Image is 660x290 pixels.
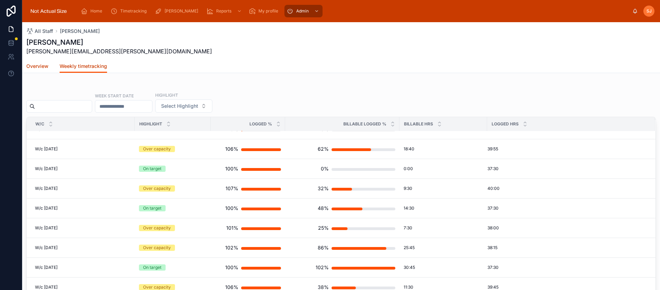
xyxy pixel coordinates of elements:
[296,8,309,14] span: Admin
[143,225,171,231] div: Over capacity
[487,166,499,172] span: 37:30
[404,284,483,290] a: 11:30
[404,265,415,270] span: 30:45
[35,146,58,152] span: W/c [DATE]
[316,261,329,274] div: 102%
[225,142,238,156] div: 106%
[318,201,329,215] div: 48%
[318,142,329,156] div: 62%
[60,63,107,70] span: Weekly timetracking
[487,166,646,172] a: 37:30
[289,182,395,195] a: 32%
[404,284,413,290] span: 11:30
[165,8,198,14] span: [PERSON_NAME]
[35,121,44,127] span: W/c
[487,146,646,152] a: 39:55
[226,182,238,195] div: 107%
[487,245,498,251] span: 38:15
[487,146,498,152] span: 39:55
[289,221,395,235] a: 25%
[404,121,433,127] span: Billable Hrs
[161,103,198,109] span: Select Highlight
[143,185,171,192] div: Over capacity
[215,241,281,255] a: 102%
[404,186,483,191] a: 9:30
[289,241,395,255] a: 86%
[155,92,178,98] label: Highlight
[90,8,102,14] span: Home
[35,28,53,35] span: All Staff
[143,205,161,211] div: On target
[35,225,131,231] a: W/c [DATE]
[404,166,413,172] span: 0:00
[139,166,206,172] a: On target
[215,201,281,215] a: 100%
[225,261,238,274] div: 100%
[487,205,646,211] a: 37:30
[487,186,500,191] span: 40:00
[60,28,100,35] a: [PERSON_NAME]
[215,142,281,156] a: 106%
[404,146,414,152] span: 18:40
[258,8,278,14] span: My profile
[28,6,70,17] img: App logo
[289,142,395,156] a: 62%
[153,5,203,17] a: [PERSON_NAME]
[60,60,107,73] a: Weekly timetracking
[35,146,131,152] a: W/c [DATE]
[95,93,134,99] label: Week start date
[35,166,131,172] a: W/c [DATE]
[318,241,329,255] div: 86%
[646,8,652,14] span: SJ
[404,225,412,231] span: 7:30
[143,146,171,152] div: Over capacity
[143,264,161,271] div: On target
[215,221,281,235] a: 101%
[318,221,329,235] div: 25%
[404,245,483,251] a: 25:45
[487,265,646,270] a: 37:30
[35,284,58,290] span: W/c [DATE]
[139,264,206,271] a: On target
[226,221,238,235] div: 101%
[79,5,107,17] a: Home
[26,60,49,74] a: Overview
[404,146,483,152] a: 18:40
[26,37,212,47] h1: [PERSON_NAME]
[139,146,206,152] a: Over capacity
[139,205,206,211] a: On target
[139,225,206,231] a: Over capacity
[487,284,646,290] a: 39:45
[35,225,58,231] span: W/c [DATE]
[404,166,483,172] a: 0:00
[139,121,162,127] span: Highlight
[155,99,212,113] button: Select Button
[143,166,161,172] div: On target
[139,185,206,192] a: Over capacity
[404,245,415,251] span: 25:45
[216,8,231,14] span: Reports
[487,284,499,290] span: 39:45
[487,186,646,191] a: 40:00
[487,245,646,251] a: 38:15
[225,241,238,255] div: 102%
[404,205,483,211] a: 14:30
[321,162,329,176] div: 0%
[120,8,147,14] span: Timetracking
[404,205,414,211] span: 14:30
[35,245,131,251] a: W/c [DATE]
[35,245,58,251] span: W/c [DATE]
[26,28,53,35] a: All Staff
[225,201,238,215] div: 100%
[247,5,283,17] a: My profile
[35,205,131,211] a: W/c [DATE]
[284,5,323,17] a: Admin
[35,186,58,191] span: W/c [DATE]
[75,3,632,19] div: scrollable content
[35,265,58,270] span: W/c [DATE]
[143,245,171,251] div: Over capacity
[487,225,646,231] a: 38:00
[35,186,131,191] a: W/c [DATE]
[289,162,395,176] a: 0%
[487,265,499,270] span: 37:30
